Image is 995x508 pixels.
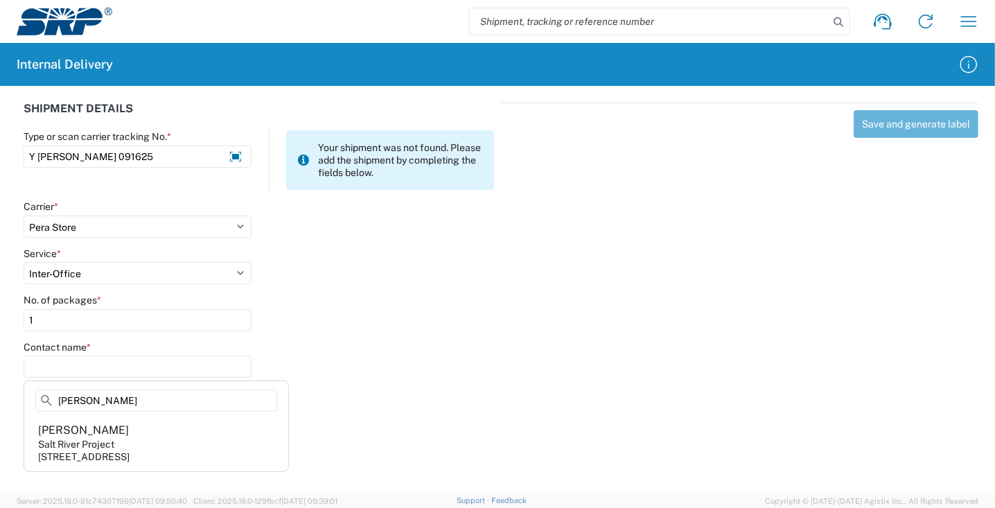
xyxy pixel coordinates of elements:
div: Salt River Project [38,438,114,450]
span: Your shipment was not found. Please add the shipment by completing the fields below. [318,141,483,179]
h2: Internal Delivery [17,56,113,73]
label: Contact name [24,341,91,353]
label: Type or scan carrier tracking No. [24,130,171,143]
label: No. of packages [24,294,101,306]
img: srp [17,8,112,35]
span: Client: 2025.19.0-129fbcf [193,497,337,505]
label: Carrier [24,200,58,213]
a: Feedback [491,496,527,505]
input: Shipment, tracking or reference number [470,8,829,35]
a: Support [457,496,491,505]
span: Copyright © [DATE]-[DATE] Agistix Inc., All Rights Reserved [765,495,978,507]
div: SHIPMENT DETAILS [24,103,494,130]
div: [STREET_ADDRESS] [38,450,130,463]
label: Service [24,247,61,260]
span: Server: 2025.19.0-91c74307f99 [17,497,187,505]
span: [DATE] 09:39:01 [281,497,337,505]
span: [DATE] 09:50:40 [129,497,187,505]
div: [PERSON_NAME] [38,423,129,438]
